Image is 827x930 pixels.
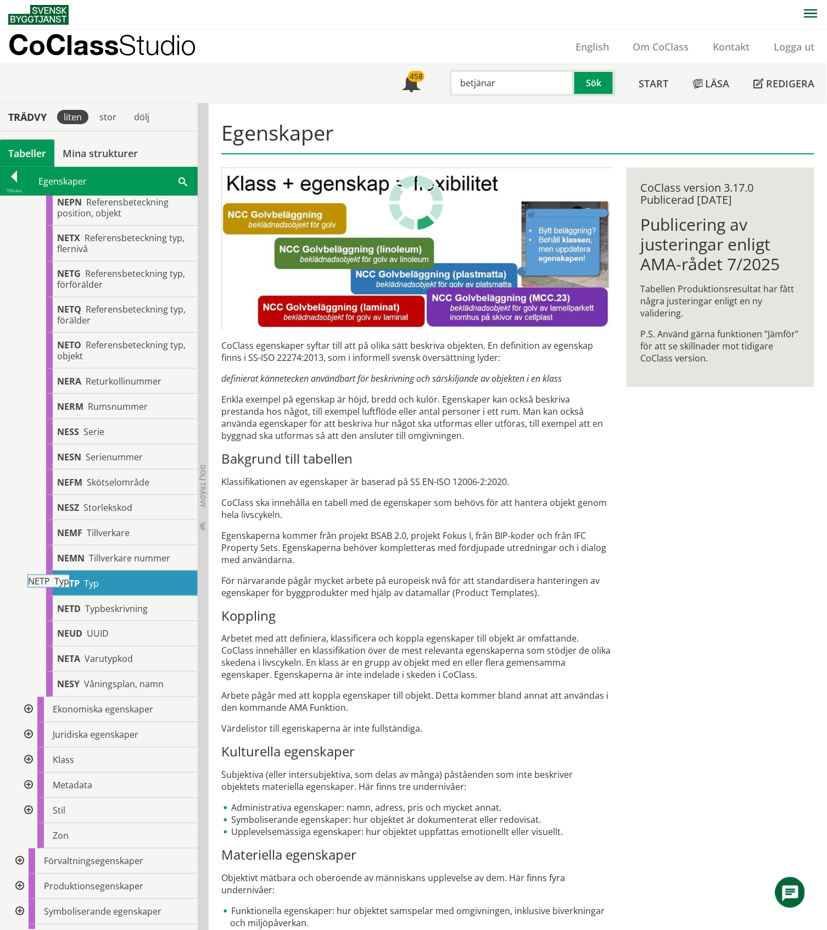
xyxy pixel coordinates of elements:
[57,232,185,255] span: Referensbeteckning typ, flernivå
[84,577,99,589] span: Typ
[221,497,611,521] p: CoClass ska innehålla en tabell med de egenskaper som behövs för att hantera objekt genom hela li...
[119,29,196,61] span: Studio
[57,196,82,208] span: NEPN
[574,70,615,96] button: Sök
[57,339,186,362] span: Referensbeteckning typ, objekt
[85,603,148,615] span: Typbeskrivning
[57,476,82,488] span: NEFM
[57,196,169,219] span: Referensbeteckning position, objekt
[86,451,143,463] span: Serienummer
[221,393,611,442] p: Enkla exempel på egenskap är höjd, bredd och kulör. Egenskaper kan också beskriva prestanda hos n...
[221,372,562,385] em: definierat kännetecken användbart för beskrivning och särskiljande av objekten i en klass
[627,64,681,103] a: Start
[57,110,88,124] div: liten
[408,71,424,82] div: 458
[44,855,143,867] span: Förvaltningsegenskaper
[641,215,800,274] h1: Publicering av justeringar enligt AMA-rådet 7/2025
[178,175,187,187] span: Sök i tabellen
[221,575,611,599] p: För närvarande pågår mycket arbete på europeisk nvå för att standardisera hanteringen av egenskap...
[1,186,28,195] div: Tillbaka
[53,805,65,817] span: Stil
[57,375,81,387] span: NERA
[767,77,815,90] span: Redigera
[57,303,81,315] span: NETQ
[57,653,80,665] span: NETA
[221,450,611,467] h3: Bakgrund till tabellen
[57,628,82,640] span: NEUD
[403,76,420,93] span: Notifikationer
[83,502,132,514] span: Storlekskod
[2,111,53,123] div: Trädvy
[54,140,146,167] a: Mina strukturer
[221,802,611,814] li: Administrativa egenskaper: namn, adress, pris och mycket annat.
[57,451,81,463] span: NESN
[57,268,185,291] span: Referensbeteckning typ, förförälder
[390,64,432,103] a: 458
[198,465,208,508] span: Dölj trädvy
[87,476,149,488] span: Skötselområde
[53,754,74,766] span: Klass
[221,168,611,331] img: bild-till-egenskaper.JPG
[84,678,164,690] span: Våningsplan, namn
[701,40,762,53] a: Kontakt
[450,70,574,96] input: Sök
[8,5,69,25] img: Svensk Byggtjänst
[221,530,611,566] p: Egenskaperna kommer från projekt BSAB 2.0, projekt Fokus I, från BIP-koder och från IFC Property ...
[44,881,143,893] span: Produktionsegenskaper
[641,328,800,364] p: P.S. Använd gärna funktionen ”Jämför” för att se skillnader mot tidigare CoClass version.
[87,628,109,640] span: UUID
[221,847,611,864] h3: Materiella egenskaper
[44,906,161,918] span: Symboliserande egenskaper
[53,779,92,792] span: Metadata
[621,40,701,53] a: Om CoClass
[221,814,611,826] li: Symboliserande egenskaper: hur objektet är dokumenterat eller redovisat.
[742,64,827,103] a: Redigera
[221,826,611,838] li: Upplevelsemässiga egenskaper: hur objektet uppfattas emotionellt eller visuellt.
[29,168,197,195] div: Egenskaper
[57,268,81,280] span: NETG
[8,30,220,64] a: CoClassStudio
[706,77,730,90] span: Läsa
[83,426,104,438] span: Serie
[389,175,444,230] img: Laddar
[221,120,814,154] h1: Egenskaper
[221,690,611,714] p: Arbete pågår med att koppla egenskaper till objekt. Detta kommer bland annat att användas i den k...
[57,400,83,413] span: NERM
[88,400,148,413] span: Rumsnummer
[563,40,621,53] a: English
[87,527,130,539] span: Tillverkare
[28,575,50,587] span: NETP
[89,552,170,564] span: Tillverkare nummer
[57,339,81,351] span: NETO
[54,575,69,587] span: Typ
[85,653,133,665] span: Varutypkod
[681,64,742,103] a: Läsa
[57,678,80,690] span: NESY
[221,608,611,624] h3: Koppling
[221,476,611,488] p: Klassifikationen av egenskaper är baserad på SS EN-ISO 12006-2:2020.
[641,182,800,206] div: CoClass version 3.17.0 Publicerad [DATE]
[641,283,800,319] p: Tabellen Produktionsresultat har fått några justeringar enligt en ny validering.
[8,38,196,51] p: CoClass
[221,339,611,364] p: CoClass egenskaper syftar till att på olika sätt beskriva objekten. En definition av egenskap fin...
[57,527,82,539] span: NEMF
[221,633,611,681] p: Arbetet med att definiera, klassificera och koppla egenskaper till objekt är omfattande. CoClass ...
[53,729,138,741] span: Juridiska egenskaper
[639,77,669,90] span: Start
[93,110,123,124] div: stor
[57,232,80,244] span: NETX
[57,603,81,615] span: NETD
[57,502,79,514] span: NESZ
[57,303,186,326] span: Referensbeteckning typ, förälder
[127,110,156,124] div: dölj
[221,905,611,929] li: Funktionella egenskaper: hur objektet samspelar med omgivningen, inklusive biverkningar och miljö...
[762,40,827,53] a: Logga ut
[221,744,611,760] h3: Kulturella egenskaper
[221,723,611,735] p: Värdelistor till egenskaperna är inte fullständiga.
[57,552,85,564] span: NEMN
[86,375,161,387] span: Returkollinummer
[53,704,153,716] span: Ekonomiska egenskaper
[53,830,69,842] span: Zon
[57,426,79,438] span: NESS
